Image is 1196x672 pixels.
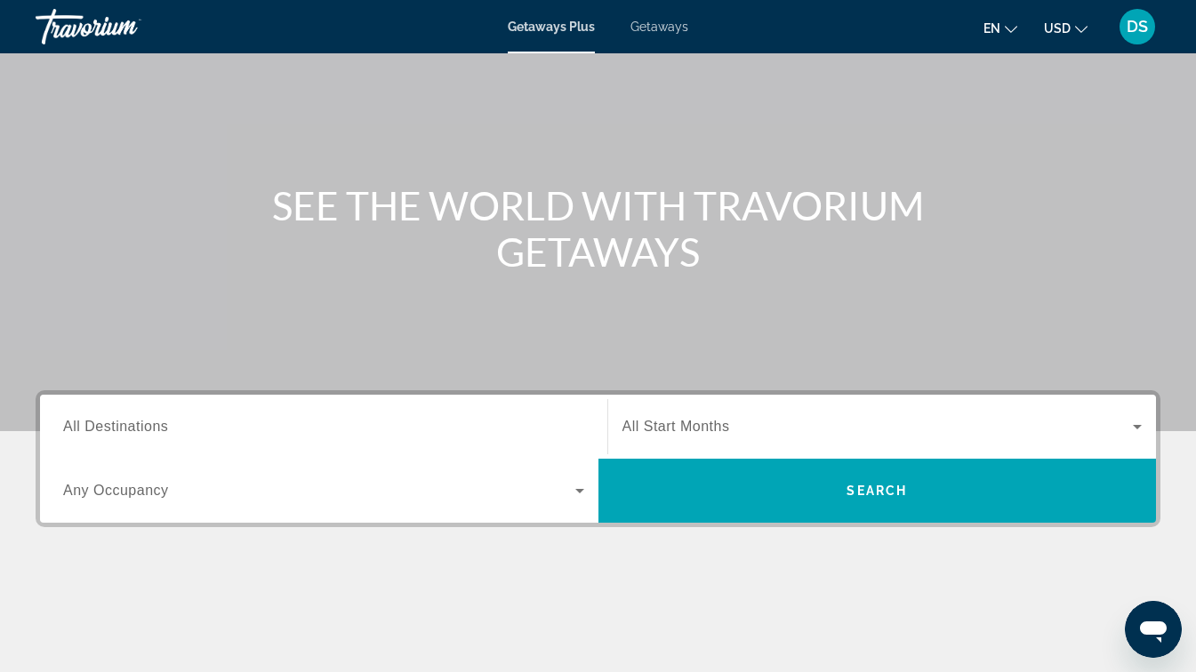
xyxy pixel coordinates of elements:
[40,395,1156,523] div: Search widget
[622,419,730,434] span: All Start Months
[508,20,595,34] a: Getaways Plus
[847,484,907,498] span: Search
[983,21,1000,36] span: en
[1044,21,1071,36] span: USD
[63,483,169,498] span: Any Occupancy
[1125,601,1182,658] iframe: Button to launch messaging window
[1114,8,1160,45] button: User Menu
[598,459,1157,523] button: Search
[63,419,168,434] span: All Destinations
[36,4,213,50] a: Travorium
[1127,18,1148,36] span: DS
[265,182,932,275] h1: SEE THE WORLD WITH TRAVORIUM GETAWAYS
[983,15,1017,41] button: Change language
[63,417,584,438] input: Select destination
[630,20,688,34] a: Getaways
[1044,15,1088,41] button: Change currency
